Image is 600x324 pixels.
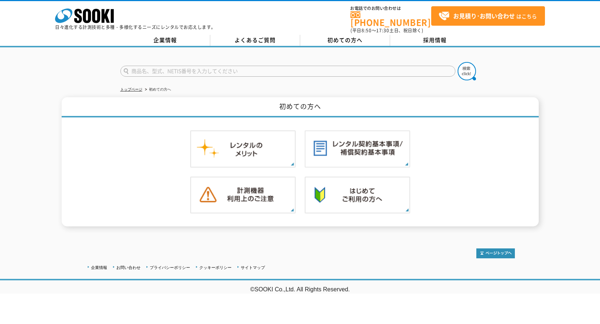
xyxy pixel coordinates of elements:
[305,130,410,168] img: レンタル契約基本事項／補償契約基本事項
[91,265,107,270] a: 企業情報
[116,265,141,270] a: お問い合わせ
[476,248,515,258] img: トップページへ
[199,265,232,270] a: クッキーポリシー
[150,265,190,270] a: プライバシーポリシー
[439,11,537,22] span: はこちら
[431,6,545,26] a: お見積り･お問い合わせはこちら
[190,176,296,214] img: 計測機器ご利用上のご注意
[350,6,431,11] span: お電話でのお問い合わせは
[55,25,216,29] p: 日々進化する計測技術と多種・多様化するニーズにレンタルでお応えします。
[300,35,390,46] a: 初めての方へ
[210,35,300,46] a: よくあるご質問
[458,62,476,80] img: btn_search.png
[120,87,142,91] a: トップページ
[361,27,372,34] span: 8:50
[143,86,171,94] li: 初めての方へ
[305,176,410,214] img: 初めての方へ
[327,36,363,44] span: 初めての方へ
[190,130,296,168] img: レンタルのメリット
[62,97,539,117] h1: 初めての方へ
[390,35,480,46] a: 採用情報
[120,35,210,46] a: 企業情報
[453,11,515,20] strong: お見積り･お問い合わせ
[241,265,265,270] a: サイトマップ
[350,27,423,34] span: (平日 ～ 土日、祝日除く)
[120,66,455,77] input: 商品名、型式、NETIS番号を入力してください
[376,27,389,34] span: 17:30
[350,11,431,26] a: [PHONE_NUMBER]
